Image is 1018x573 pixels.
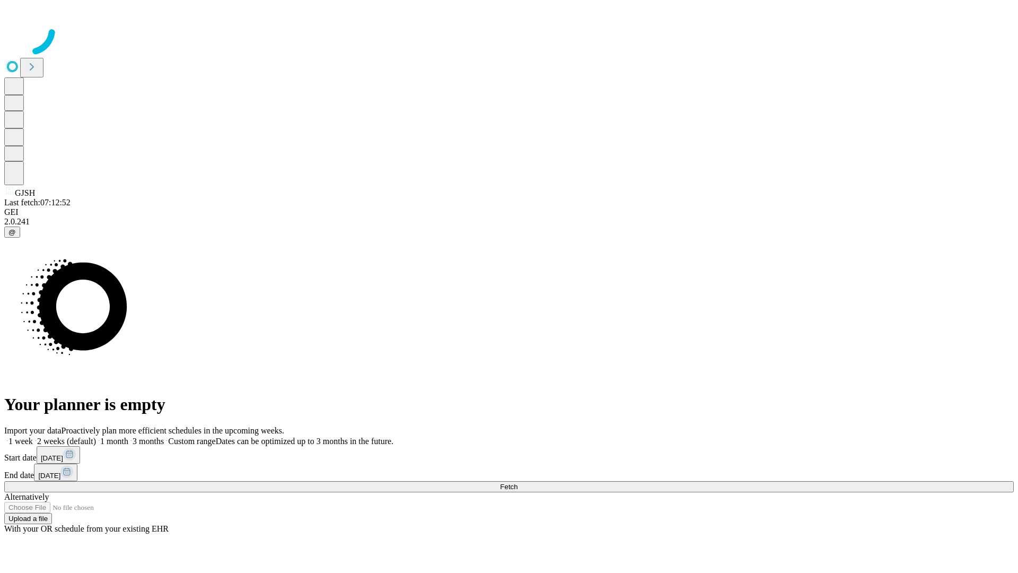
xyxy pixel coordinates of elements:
[4,513,52,524] button: Upload a file
[8,437,33,446] span: 1 week
[4,227,20,238] button: @
[4,524,169,533] span: With your OR schedule from your existing EHR
[100,437,128,446] span: 1 month
[37,446,80,464] button: [DATE]
[168,437,215,446] span: Custom range
[4,198,71,207] span: Last fetch: 07:12:52
[4,207,1014,217] div: GEI
[37,437,96,446] span: 2 weeks (default)
[4,446,1014,464] div: Start date
[4,464,1014,481] div: End date
[133,437,164,446] span: 3 months
[41,454,63,462] span: [DATE]
[62,426,284,435] span: Proactively plan more efficient schedules in the upcoming weeks.
[4,492,49,501] span: Alternatively
[4,426,62,435] span: Import your data
[4,481,1014,492] button: Fetch
[4,395,1014,414] h1: Your planner is empty
[34,464,77,481] button: [DATE]
[15,188,35,197] span: GJSH
[8,228,16,236] span: @
[500,483,517,491] span: Fetch
[216,437,393,446] span: Dates can be optimized up to 3 months in the future.
[4,217,1014,227] div: 2.0.241
[38,472,60,480] span: [DATE]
